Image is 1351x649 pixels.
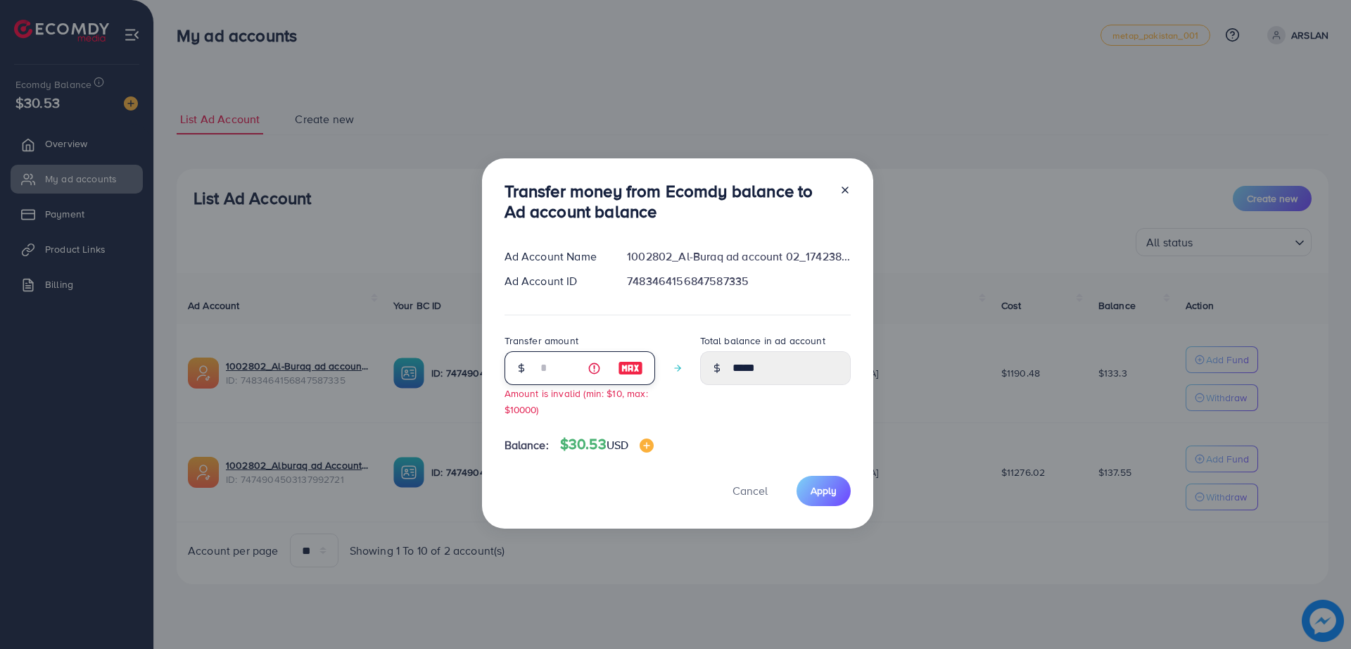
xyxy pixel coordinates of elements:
img: image [618,360,643,377]
h3: Transfer money from Ecomdy balance to Ad account balance [505,181,828,222]
label: Transfer amount [505,334,578,348]
button: Cancel [715,476,785,506]
img: image [640,439,654,453]
span: Cancel [732,483,768,498]
div: 1002802_Al-Buraq ad account 02_1742380041767 [616,248,861,265]
h4: $30.53 [560,436,654,453]
div: Ad Account Name [493,248,616,265]
div: 7483464156847587335 [616,273,861,289]
small: Amount is invalid (min: $10, max: $10000) [505,386,648,416]
span: USD [607,437,628,453]
span: Apply [811,484,837,498]
div: Ad Account ID [493,273,616,289]
span: Balance: [505,437,549,453]
label: Total balance in ad account [700,334,825,348]
button: Apply [797,476,851,506]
